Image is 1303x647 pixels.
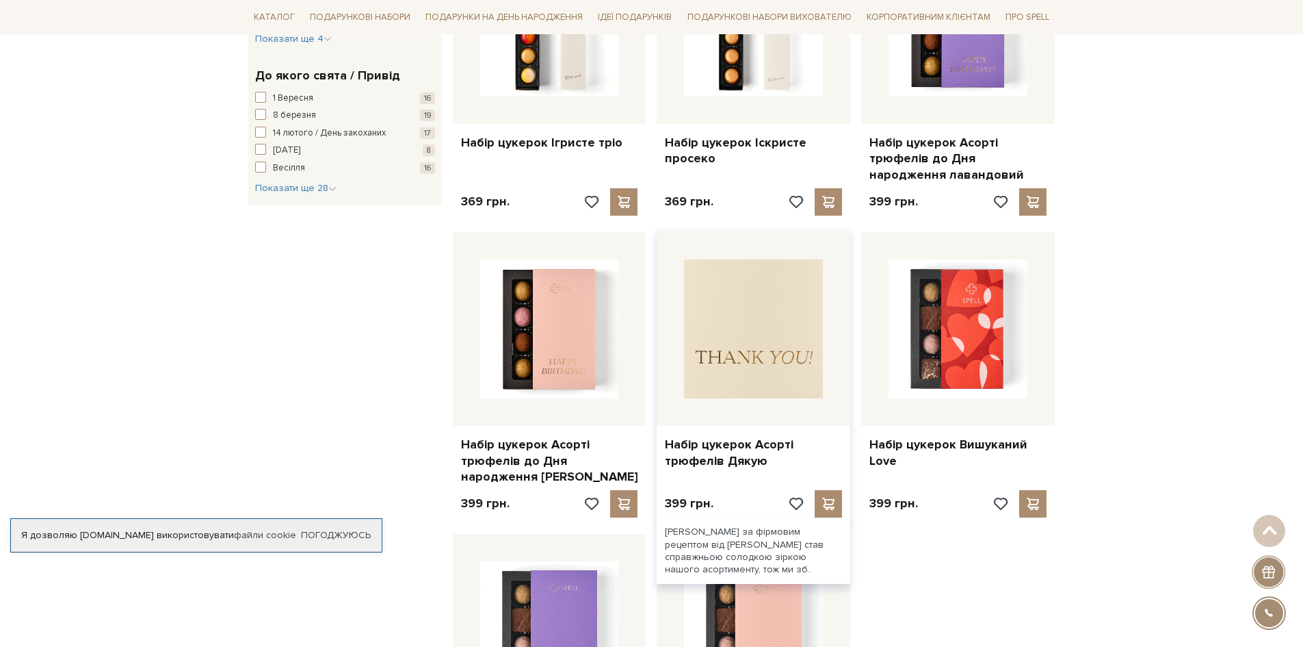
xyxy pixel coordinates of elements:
span: 8 [423,144,435,156]
a: Набір цукерок Вишуканий Love [869,437,1047,469]
p: 399 грн. [665,496,713,511]
img: Набір цукерок Асорті трюфелів Дякую [684,259,823,398]
span: 1 Вересня [273,92,313,105]
a: Подарункові набори [304,7,416,28]
a: Ідеї подарунків [592,7,677,28]
a: Подарункові набори вихователю [682,5,857,29]
button: [DATE] 8 [255,144,435,157]
span: Показати ще 4 [255,33,332,45]
a: Погоджуюсь [301,529,371,542]
span: 17 [420,127,435,139]
span: 19 [420,110,435,121]
p: 369 грн. [461,194,510,210]
span: Весілля [273,162,305,175]
span: Показати ще 28 [255,182,337,194]
span: 16 [420,92,435,104]
span: [DATE] [273,144,300,157]
a: Набір цукерок Асорті трюфелів до Дня народження лавандовий [869,135,1047,183]
button: 1 Вересня 16 [255,92,435,105]
button: Показати ще 4 [255,32,332,46]
span: До якого свята / Привід [255,66,400,85]
button: Весілля 16 [255,162,435,175]
div: Я дозволяю [DOMAIN_NAME] використовувати [11,529,382,542]
button: Показати ще 28 [255,181,337,195]
span: 16 [420,162,435,174]
a: Набір цукерок Асорті трюфелів до Дня народження [PERSON_NAME] [461,437,638,485]
span: 8 березня [273,109,316,123]
a: Про Spell [1000,7,1055,28]
a: Набір цукерок Ігристе тріо [461,135,638,151]
a: Каталог [248,7,300,28]
p: 399 грн. [461,496,510,511]
a: файли cookie [234,529,296,541]
a: Корпоративним клієнтам [861,5,996,29]
p: 399 грн. [869,496,918,511]
a: Набір цукерок Іскристе просеко [665,135,842,167]
button: 14 лютого / День закоханих 17 [255,127,435,140]
a: Подарунки на День народження [420,7,588,28]
button: 8 березня 19 [255,109,435,123]
div: [PERSON_NAME] за фірмовим рецептом від [PERSON_NAME] став справжньою солодкою зіркою нашого асорт... [657,518,850,584]
p: 399 грн. [869,194,918,210]
a: Набір цукерок Асорті трюфелів Дякую [665,437,842,469]
span: 14 лютого / День закоханих [273,127,386,140]
p: 369 грн. [665,194,713,210]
